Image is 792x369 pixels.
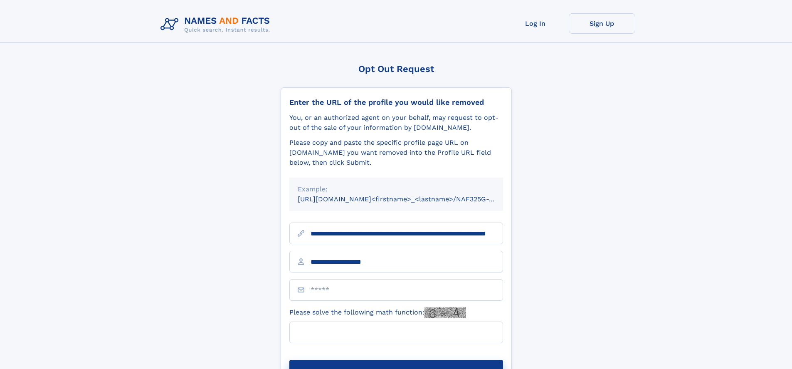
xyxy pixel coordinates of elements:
[289,138,503,168] div: Please copy and paste the specific profile page URL on [DOMAIN_NAME] you want removed into the Pr...
[569,13,635,34] a: Sign Up
[157,13,277,36] img: Logo Names and Facts
[502,13,569,34] a: Log In
[298,184,495,194] div: Example:
[281,64,512,74] div: Opt Out Request
[289,307,466,318] label: Please solve the following math function:
[289,98,503,107] div: Enter the URL of the profile you would like removed
[298,195,519,203] small: [URL][DOMAIN_NAME]<firstname>_<lastname>/NAF325G-xxxxxxxx
[289,113,503,133] div: You, or an authorized agent on your behalf, may request to opt-out of the sale of your informatio...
